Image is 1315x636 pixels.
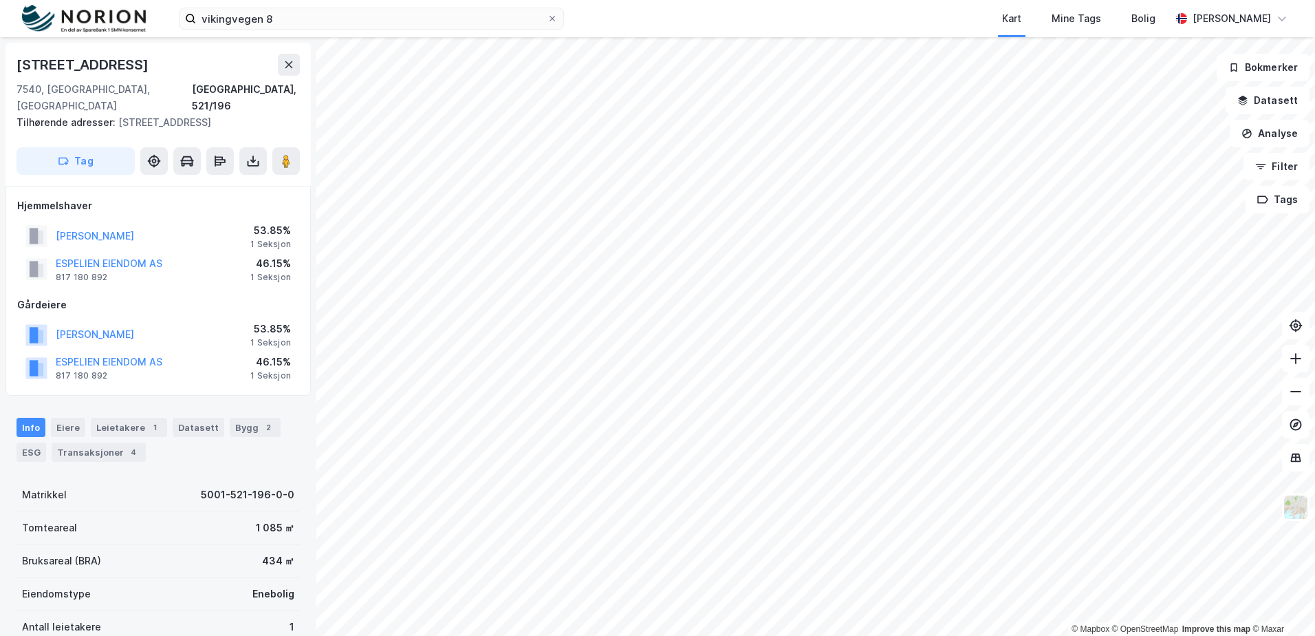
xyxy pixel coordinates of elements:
[91,418,167,437] div: Leietakere
[17,147,135,175] button: Tag
[1002,10,1021,27] div: Kart
[262,553,294,569] div: 434 ㎡
[1112,624,1179,634] a: OpenStreetMap
[1246,186,1309,213] button: Tags
[250,255,291,272] div: 46.15%
[1182,624,1250,634] a: Improve this map
[52,443,146,462] div: Transaksjoner
[17,54,151,76] div: [STREET_ADDRESS]
[17,297,299,313] div: Gårdeiere
[250,354,291,370] div: 46.15%
[192,81,300,114] div: [GEOGRAPHIC_DATA], 521/196
[250,370,291,381] div: 1 Seksjon
[1193,10,1271,27] div: [PERSON_NAME]
[22,487,67,503] div: Matrikkel
[201,487,294,503] div: 5001-521-196-0-0
[290,619,294,635] div: 1
[230,418,281,437] div: Bygg
[148,421,162,434] div: 1
[1052,10,1101,27] div: Mine Tags
[22,5,146,33] img: norion-logo.80e7a08dc31c2e691866.png
[1217,54,1309,81] button: Bokmerker
[250,337,291,348] div: 1 Seksjon
[1246,570,1315,636] div: Kontrollprogram for chat
[1283,494,1309,520] img: Z
[56,370,107,381] div: 817 180 892
[1226,87,1309,114] button: Datasett
[56,272,107,283] div: 817 180 892
[256,520,294,536] div: 1 085 ㎡
[1072,624,1109,634] a: Mapbox
[196,8,547,29] input: Søk på adresse, matrikkel, gårdeiere, leietakere eller personer
[252,586,294,602] div: Enebolig
[17,81,192,114] div: 7540, [GEOGRAPHIC_DATA], [GEOGRAPHIC_DATA]
[1243,153,1309,180] button: Filter
[127,445,140,459] div: 4
[250,239,291,250] div: 1 Seksjon
[17,198,299,214] div: Hjemmelshaver
[1131,10,1155,27] div: Bolig
[250,222,291,239] div: 53.85%
[17,114,289,131] div: [STREET_ADDRESS]
[22,520,77,536] div: Tomteareal
[22,619,101,635] div: Antall leietakere
[17,116,118,128] span: Tilhørende adresser:
[22,586,91,602] div: Eiendomstype
[22,553,101,569] div: Bruksareal (BRA)
[17,443,46,462] div: ESG
[1246,570,1315,636] iframe: Chat Widget
[261,421,275,434] div: 2
[51,418,85,437] div: Eiere
[1230,120,1309,147] button: Analyse
[250,272,291,283] div: 1 Seksjon
[250,321,291,337] div: 53.85%
[173,418,224,437] div: Datasett
[17,418,45,437] div: Info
